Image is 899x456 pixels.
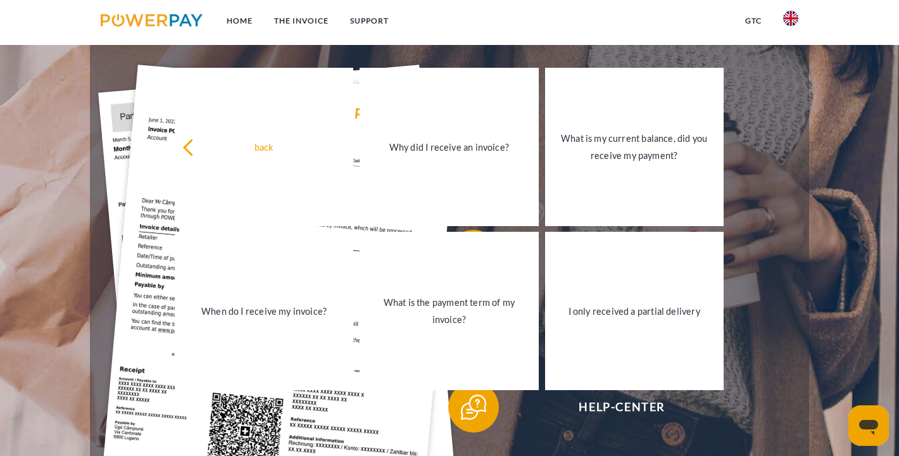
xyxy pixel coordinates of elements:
img: logo-powerpay.svg [101,14,203,27]
a: What is my current balance, did you receive my payment? [545,68,724,226]
div: Why did I receive an invoice? [367,139,531,156]
button: Help-Center [448,382,777,433]
a: Home [216,9,263,32]
div: back [182,139,346,156]
a: Support [339,9,399,32]
div: I only received a partial delivery [553,302,716,319]
img: en [783,11,798,26]
a: THE INVOICE [263,9,339,32]
iframe: Button to launch messaging window [848,405,889,446]
div: What is my current balance, did you receive my payment? [553,130,716,164]
span: Help-Center [467,382,777,433]
img: qb_help.svg [458,391,489,423]
a: GTC [734,9,772,32]
div: When do I receive my invoice? [182,302,346,319]
div: What is the payment term of my invoice? [367,294,531,328]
